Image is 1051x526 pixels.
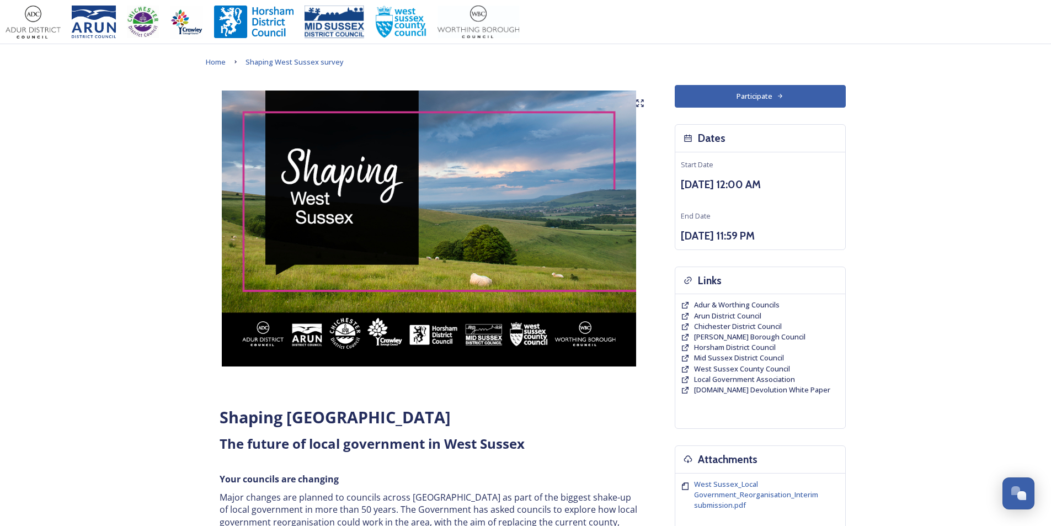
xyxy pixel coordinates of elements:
[681,228,840,244] h3: [DATE] 11:59 PM
[694,385,830,395] a: [DOMAIN_NAME] Devolution White Paper
[206,55,226,68] a: Home
[72,6,116,39] img: Arun%20District%20Council%20logo%20blue%20CMYK.jpg
[694,321,782,332] a: Chichester District Council
[694,479,818,510] span: West Sussex_Local Government_Reorganisation_Interim submission.pdf
[698,451,757,467] h3: Attachments
[305,6,364,39] img: 150ppimsdc%20logo%20blue.png
[698,273,722,289] h3: Links
[694,332,805,342] a: [PERSON_NAME] Borough Council
[694,374,795,385] a: Local Government Association
[220,473,339,485] strong: Your councils are changing
[694,300,780,310] a: Adur & Worthing Councils
[675,85,846,108] button: Participate
[694,311,761,321] a: Arun District Council
[694,374,795,384] span: Local Government Association
[1002,477,1034,509] button: Open Chat
[246,55,344,68] a: Shaping West Sussex survey
[170,6,203,39] img: Crawley%20BC%20logo.jpg
[694,342,776,353] a: Horsham District Council
[694,353,784,363] a: Mid Sussex District Council
[220,406,451,428] strong: Shaping [GEOGRAPHIC_DATA]
[206,57,226,67] span: Home
[694,342,776,352] span: Horsham District Council
[681,211,711,221] span: End Date
[681,160,713,169] span: Start Date
[6,6,61,39] img: Adur%20logo%20%281%29.jpeg
[694,321,782,331] span: Chichester District Council
[220,434,525,453] strong: The future of local government in West Sussex
[694,364,790,374] a: West Sussex County Council
[681,177,840,193] h3: [DATE] 12:00 AM
[438,6,519,39] img: Worthing_Adur%20%281%29.jpg
[127,6,159,39] img: CDC%20Logo%20-%20you%20may%20have%20a%20better%20version.jpg
[698,130,725,146] h3: Dates
[246,57,344,67] span: Shaping West Sussex survey
[375,6,427,39] img: WSCCPos-Spot-25mm.jpg
[214,6,294,39] img: Horsham%20DC%20Logo.jpg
